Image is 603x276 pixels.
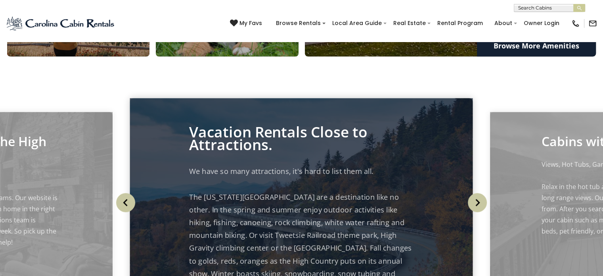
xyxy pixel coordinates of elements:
[571,19,580,28] img: phone-regular-black.png
[116,193,135,212] img: arrow
[465,185,490,220] button: Next
[6,15,116,31] img: Blue-2.png
[520,17,563,29] a: Owner Login
[588,19,597,28] img: mail-regular-black.png
[239,19,262,27] span: My Favs
[477,35,596,56] a: Browse More Amenities
[230,19,264,28] a: My Favs
[490,17,516,29] a: About
[433,17,487,29] a: Rental Program
[389,17,430,29] a: Real Estate
[328,17,386,29] a: Local Area Guide
[272,17,325,29] a: Browse Rentals
[468,193,487,212] img: arrow
[113,185,138,220] button: Previous
[189,125,413,151] p: Vacation Rentals Close to Attractions.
